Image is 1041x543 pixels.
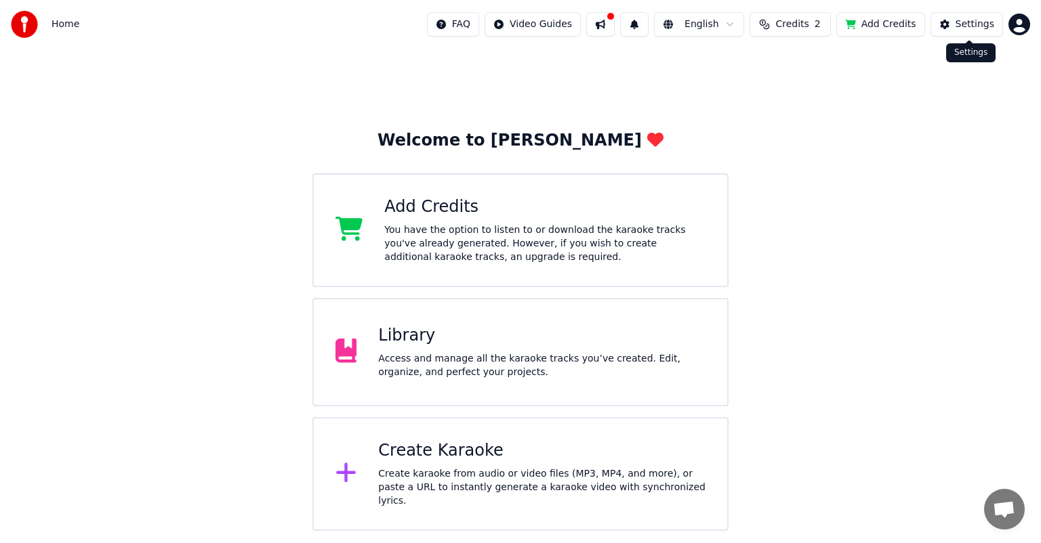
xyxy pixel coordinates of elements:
[384,196,706,218] div: Add Credits
[815,18,821,31] span: 2
[378,352,706,379] div: Access and manage all the karaoke tracks you’ve created. Edit, organize, and perfect your projects.
[52,18,79,31] span: Home
[378,325,706,347] div: Library
[984,489,1025,529] a: Open chat
[836,12,925,37] button: Add Credits
[946,43,996,62] div: Settings
[52,18,79,31] nav: breadcrumb
[485,12,581,37] button: Video Guides
[931,12,1003,37] button: Settings
[775,18,809,31] span: Credits
[377,130,664,152] div: Welcome to [PERSON_NAME]
[378,467,706,508] div: Create karaoke from audio or video files (MP3, MP4, and more), or paste a URL to instantly genera...
[427,12,479,37] button: FAQ
[750,12,831,37] button: Credits2
[384,223,706,264] div: You have the option to listen to or download the karaoke tracks you've already generated. However...
[11,11,38,38] img: youka
[956,18,994,31] div: Settings
[378,440,706,462] div: Create Karaoke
